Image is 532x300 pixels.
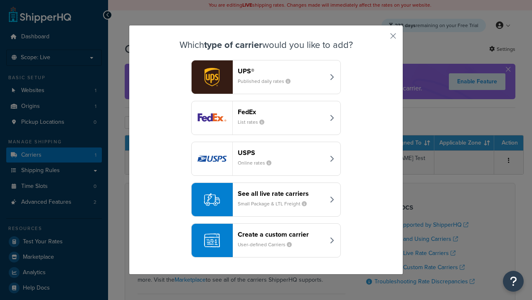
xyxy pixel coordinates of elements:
small: List rates [238,118,271,126]
header: UPS® [238,67,325,75]
img: icon-carrier-liverate-becf4550.svg [204,192,220,207]
header: FedEx [238,108,325,116]
button: ups logoUPS®Published daily rates [191,60,341,94]
header: See all live rate carriers [238,190,325,197]
button: Create a custom carrierUser-defined Carriers [191,223,341,257]
small: Published daily rates [238,77,297,85]
small: Online rates [238,159,278,167]
small: User-defined Carriers [238,241,298,248]
img: icon-carrier-custom-c93b8a24.svg [204,232,220,248]
img: usps logo [192,142,232,175]
button: usps logoUSPSOnline rates [191,142,341,176]
strong: type of carrier [204,38,262,52]
button: See all live rate carriersSmall Package & LTL Freight [191,182,341,217]
button: fedEx logoFedExList rates [191,101,341,135]
small: Small Package & LTL Freight [238,200,313,207]
img: fedEx logo [192,101,232,135]
img: ups logo [192,60,232,94]
h3: Which would you like to add? [150,40,382,50]
button: Open Resource Center [503,271,524,292]
header: USPS [238,149,325,157]
header: Create a custom carrier [238,230,325,238]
